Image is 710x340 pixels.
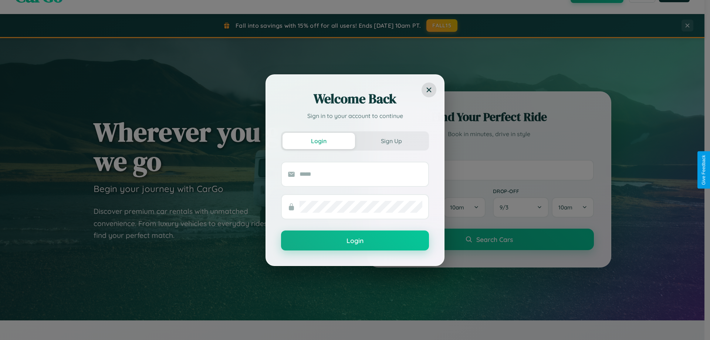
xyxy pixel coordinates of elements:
[281,90,429,108] h2: Welcome Back
[701,155,706,185] div: Give Feedback
[283,133,355,149] button: Login
[355,133,427,149] button: Sign Up
[281,111,429,120] p: Sign in to your account to continue
[281,230,429,250] button: Login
